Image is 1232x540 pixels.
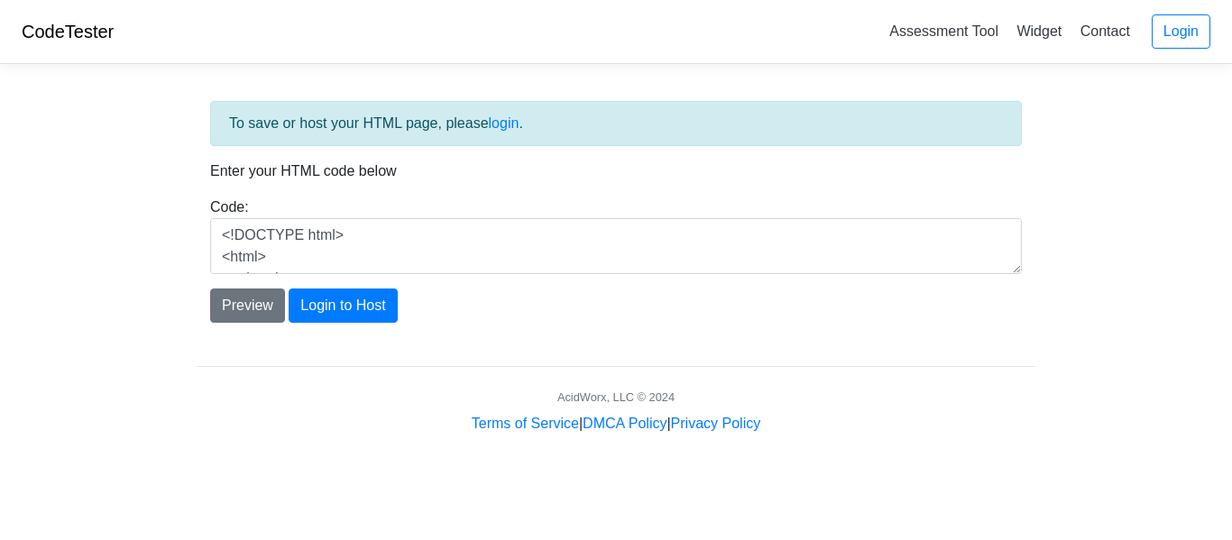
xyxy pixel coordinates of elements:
div: | | [472,413,760,435]
a: Terms of Service [472,416,579,431]
button: Login to Host [289,288,397,323]
a: Login [1152,14,1210,49]
div: Code: [197,197,1035,274]
div: To save or host your HTML page, please . [210,101,1022,146]
p: Enter your HTML code below [210,160,1022,182]
button: Preview [210,288,285,323]
a: Assessment Tool [882,16,1006,46]
a: login [489,115,519,131]
a: Widget [1009,16,1069,46]
textarea: <!DOCTYPE html> <html> <head> <title>Test</title> </head> <body> <h1>Hello, world!</h1> </body> <... [210,218,1022,274]
a: DMCA Policy [583,416,667,431]
div: AcidWorx, LLC © 2024 [557,389,675,406]
a: Contact [1073,16,1137,46]
a: Privacy Policy [671,416,761,431]
a: CodeTester [22,22,114,41]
